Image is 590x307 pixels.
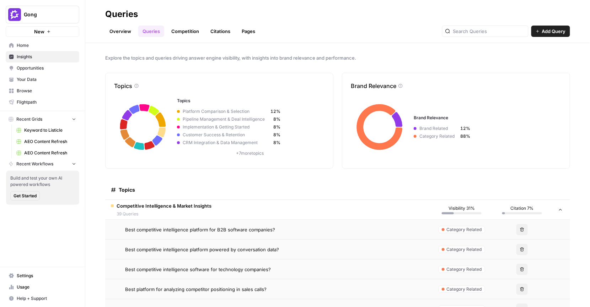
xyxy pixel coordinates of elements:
a: Competition [167,26,203,37]
span: Citation 7% [510,205,534,212]
span: Customer Success & Retention [180,132,270,138]
button: Help + Support [6,293,79,304]
span: Get Started [14,193,37,199]
span: Usage [17,284,76,290]
span: Keyword to Listicle [24,127,76,133]
span: Category Related [417,133,460,139]
span: AEO Content Refresh [24,138,76,145]
a: Your Data [6,74,79,85]
button: Workspace: Gong [6,6,79,23]
span: Settings [17,273,76,279]
a: Citations [206,26,235,37]
span: 12% [270,108,280,115]
p: + 7 more topics [177,150,323,157]
div: Queries [105,9,138,20]
span: Best competitive intelligence platform for B2B software companies? [125,226,275,233]
span: Build and test your own AI powered workflows [10,175,75,188]
a: Flightpath [6,97,79,108]
span: Topics [119,186,135,193]
span: 88% [460,133,470,139]
a: Settings [6,270,79,281]
button: Recent Workflows [6,159,79,169]
a: Usage [6,281,79,293]
span: Category Related [447,286,482,292]
span: 8% [270,124,280,130]
a: Insights [6,51,79,62]
p: Topics [114,82,132,90]
span: Best competitive intelligence software for technology companies? [125,266,271,273]
span: Home [17,42,76,49]
h3: Brand Relevance [414,115,559,121]
a: AEO Content Refresh [13,147,79,159]
span: Gong [24,11,67,18]
span: Your Data [17,76,76,83]
a: Pages [237,26,259,37]
p: Brand Relevance [351,82,396,90]
a: Keyword to Listicle [13,125,79,136]
a: Home [6,40,79,51]
button: Recent Grids [6,114,79,125]
span: Flightpath [17,99,76,105]
span: Platform Comparison & Selection [180,108,270,115]
span: Add Query [542,28,566,35]
h3: Topics [177,98,323,104]
span: Brand Related [417,125,460,132]
span: Best competitive intelligence platform powered by conversation data? [125,246,279,253]
span: 39 Queries [117,211,211,217]
span: Visibility 31% [449,205,475,212]
span: Implementation & Getting Started [180,124,270,130]
a: Queries [138,26,164,37]
span: 12% [460,125,470,132]
span: 8% [270,139,280,146]
span: New [34,28,44,35]
span: 8% [270,116,280,122]
a: AEO Content Refresh [13,136,79,147]
span: Competitive Intelligence & Market Insights [117,202,211,209]
span: Help + Support [17,295,76,302]
button: Add Query [531,26,570,37]
span: CRM Integration & Data Management [180,139,270,146]
a: Opportunities [6,62,79,74]
a: Browse [6,85,79,97]
img: Gong Logo [8,8,21,21]
span: Category Related [447,226,482,233]
span: Category Related [447,266,482,273]
span: Recent Workflows [16,161,53,167]
button: Get Started [10,191,40,201]
span: Pipeline Management & Deal Intelligence [180,116,270,122]
span: Browse [17,88,76,94]
span: 8% [270,132,280,138]
span: Explore the topics and queries driving answer engine visibility, with insights into brand relevan... [105,54,570,61]
input: Search Queries [453,28,525,35]
span: Best platform for analyzing competitor positioning in sales calls? [125,286,267,293]
span: Opportunities [17,65,76,71]
button: New [6,26,79,37]
span: Recent Grids [16,116,42,122]
span: AEO Content Refresh [24,150,76,156]
span: Category Related [447,246,482,253]
span: Insights [17,54,76,60]
a: Overview [105,26,135,37]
